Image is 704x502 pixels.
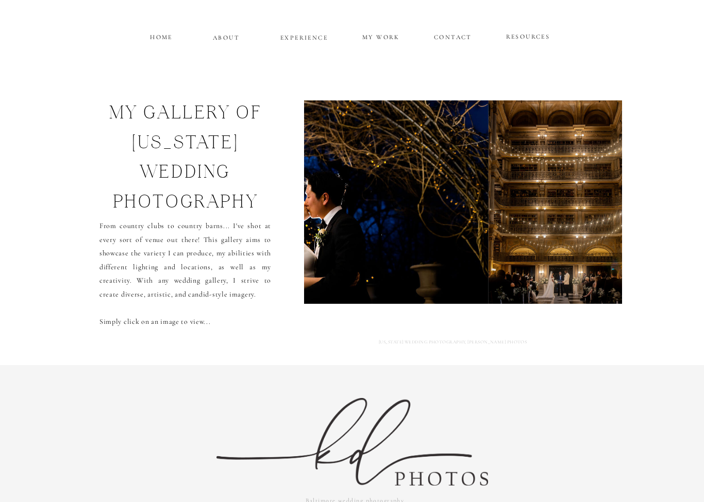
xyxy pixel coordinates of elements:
[379,338,548,350] a: [US_STATE] WEDDING PHOTOGRAPHY, [PERSON_NAME] PHOTOS
[213,32,240,41] a: ABOUT
[196,100,489,304] img: Night shot of bride and groom kidding at Liriodendron Weddings, Maryland wedding photography
[434,31,472,40] a: CONTACT
[99,219,271,314] p: From country clubs to country barns... I've shot at every sort of venue out there! This gallery a...
[361,31,401,41] a: MY WORK
[85,100,286,217] h1: my gallery of [US_STATE] wedding photography
[279,32,329,41] a: EXPERIENCE
[148,31,174,40] a: HOME
[505,31,551,40] a: RESOURCES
